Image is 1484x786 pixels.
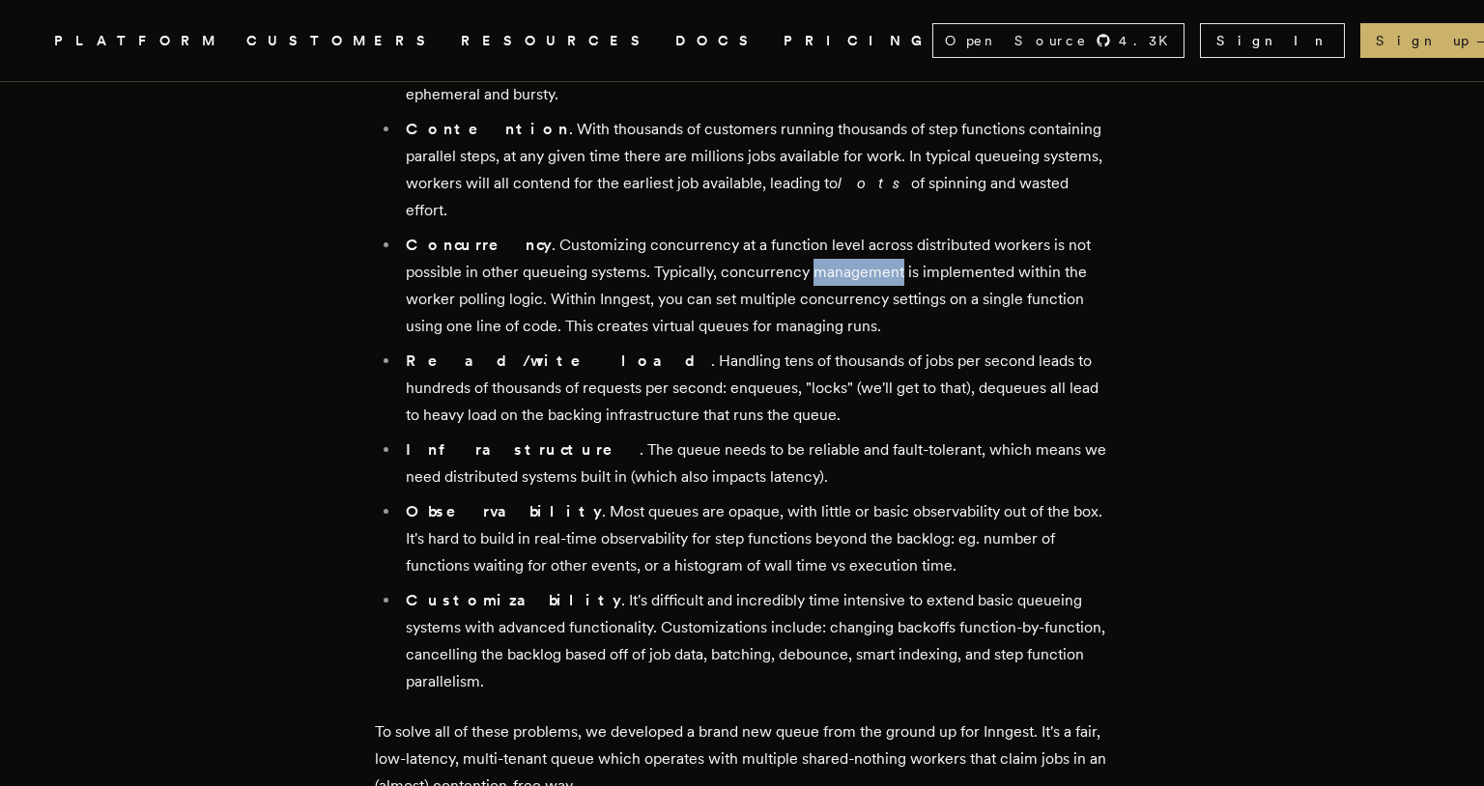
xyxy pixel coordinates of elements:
a: Sign In [1200,23,1345,58]
li: . With thousands of customers running thousands of step functions containing parallel steps, at a... [400,116,1109,224]
a: CUSTOMERS [246,29,438,53]
strong: Concurrency [406,236,552,254]
span: 4.3 K [1119,31,1180,50]
span: Open Source [945,31,1088,50]
li: . Customizing concurrency at a function level across distributed workers is not possible in other... [400,232,1109,340]
li: . It's difficult and incredibly time intensive to extend basic queueing systems with advanced fun... [400,587,1109,695]
button: PLATFORM [54,29,223,53]
strong: Customizability [406,591,621,609]
a: DOCS [675,29,760,53]
li: . Most queues are opaque, with little or basic observability out of the box. It's hard to build i... [400,498,1109,579]
button: RESOURCES [461,29,652,53]
a: PRICING [784,29,932,53]
strong: Observability [406,502,602,520]
strong: Read/write load [406,351,711,370]
strong: Contention [406,120,569,138]
li: . Handling tens of thousands of jobs per second leads to hundreds of thousands of requests per se... [400,348,1109,429]
em: lots [838,174,911,192]
li: . The queue needs to be reliable and fault-tolerant, which means we need distributed systems buil... [400,436,1109,491]
strong: Infrastructure [406,440,640,459]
